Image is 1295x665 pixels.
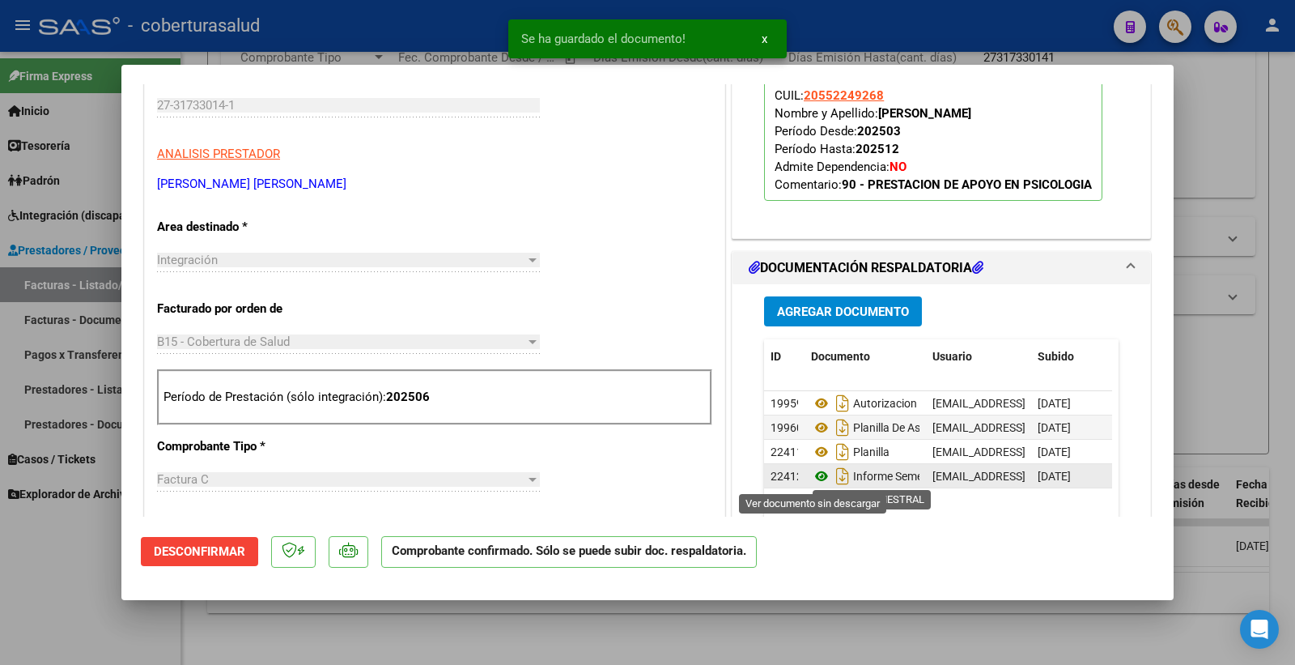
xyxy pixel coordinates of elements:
[1038,421,1071,434] span: [DATE]
[749,258,983,278] h1: DOCUMENTACIÓN RESPALDATORIA
[157,437,324,456] p: Comprobante Tipo *
[804,88,884,103] span: 20552249268
[386,390,430,404] strong: 202506
[749,24,780,53] button: x
[157,335,290,349] span: B15 - Cobertura de Salud
[857,124,901,139] strong: 202503
[771,421,803,434] span: 19960
[832,415,853,441] i: Descargar documento
[926,339,1031,374] datatable-header-cell: Usuario
[154,544,245,559] span: Desconfirmar
[1038,470,1071,483] span: [DATE]
[157,218,324,237] p: Area destinado *
[163,388,706,407] p: Período de Prestación (sólo integración):
[777,305,909,319] span: Agregar Documento
[1038,397,1071,410] span: [DATE]
[775,177,1092,192] span: Comentario:
[832,463,853,489] i: Descargar documento
[811,421,970,434] span: Planilla De Asistencia_3
[932,350,972,363] span: Usuario
[1038,350,1074,363] span: Subido
[732,252,1150,284] mat-expansion-panel-header: DOCUMENTACIÓN RESPALDATORIA
[811,445,890,458] span: Planilla
[732,284,1150,620] div: DOCUMENTACIÓN RESPALDATORIA
[771,470,803,483] span: 22412
[157,472,209,487] span: Factura C
[811,397,988,410] span: Autorizacion De Practica_2
[157,147,280,161] span: ANALISIS PRESTADOR
[775,88,1092,192] span: CUIL: Nombre y Apellido: Período Desde: Período Hasta: Admite Dependencia:
[842,177,1092,192] strong: 90 - PRESTACION DE APOYO EN PSICOLOGIA
[932,445,1207,458] span: [EMAIL_ADDRESS][DOMAIN_NAME] - [PERSON_NAME]
[381,536,757,568] p: Comprobante confirmado. Sólo se puede subir doc. respaldatoria.
[764,296,922,326] button: Agregar Documento
[1038,445,1071,458] span: [DATE]
[1240,610,1279,649] div: Open Intercom Messenger
[832,390,853,416] i: Descargar documento
[890,160,906,174] strong: NO
[771,445,803,458] span: 22411
[832,439,853,465] i: Descargar documento
[764,339,805,374] datatable-header-cell: ID
[932,397,1207,410] span: [EMAIL_ADDRESS][DOMAIN_NAME] - [PERSON_NAME]
[762,32,767,46] span: x
[932,470,1207,483] span: [EMAIL_ADDRESS][DOMAIN_NAME] - [PERSON_NAME]
[878,106,971,121] strong: [PERSON_NAME]
[157,300,324,318] p: Facturado por orden de
[764,28,1102,201] p: Legajo preaprobado para Período de Prestación:
[1031,339,1112,374] datatable-header-cell: Subido
[771,350,781,363] span: ID
[811,470,945,483] span: Informe Semestral
[157,175,712,194] p: [PERSON_NAME] [PERSON_NAME]
[811,350,870,363] span: Documento
[856,142,899,156] strong: 202512
[521,31,686,47] span: Se ha guardado el documento!
[141,537,258,566] button: Desconfirmar
[932,421,1207,434] span: [EMAIL_ADDRESS][DOMAIN_NAME] - [PERSON_NAME]
[771,397,803,410] span: 19959
[805,339,926,374] datatable-header-cell: Documento
[157,253,218,267] span: Integración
